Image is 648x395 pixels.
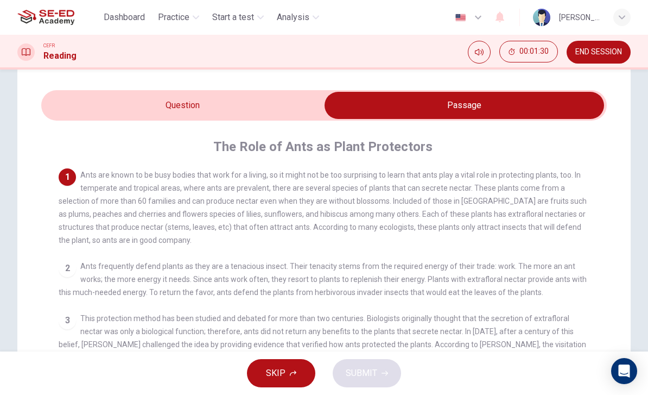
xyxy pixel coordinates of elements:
span: Ants are known to be busy bodies that work for a living, so it might not be too surprising to lea... [59,171,587,244]
div: 1 [59,168,76,186]
button: SKIP [247,359,315,387]
span: Analysis [277,11,309,24]
div: [PERSON_NAME] [559,11,600,24]
img: Profile picture [533,9,550,26]
img: en [454,14,467,22]
span: 00:01:30 [519,47,549,56]
h1: Reading [43,49,77,62]
h4: The Role of Ants as Plant Protectors [213,138,433,155]
span: CEFR [43,42,55,49]
button: Analysis [272,8,323,27]
button: END SESSION [567,41,631,64]
button: Dashboard [99,8,149,27]
div: Open Intercom Messenger [611,358,637,384]
span: Dashboard [104,11,145,24]
div: 3 [59,312,76,329]
span: SKIP [266,366,285,381]
div: 2 [59,260,76,277]
span: Start a test [212,11,254,24]
button: 00:01:30 [499,41,558,62]
button: Start a test [208,8,268,27]
div: Hide [499,41,558,64]
button: Practice [154,8,204,27]
span: Practice [158,11,189,24]
span: END SESSION [575,48,622,57]
span: Ants frequently defend plants as they are a tenacious insect. Their tenacity stems from the requi... [59,262,587,297]
div: Mute [468,41,491,64]
img: SE-ED Academy logo [17,7,74,28]
a: SE-ED Academy logo [17,7,99,28]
